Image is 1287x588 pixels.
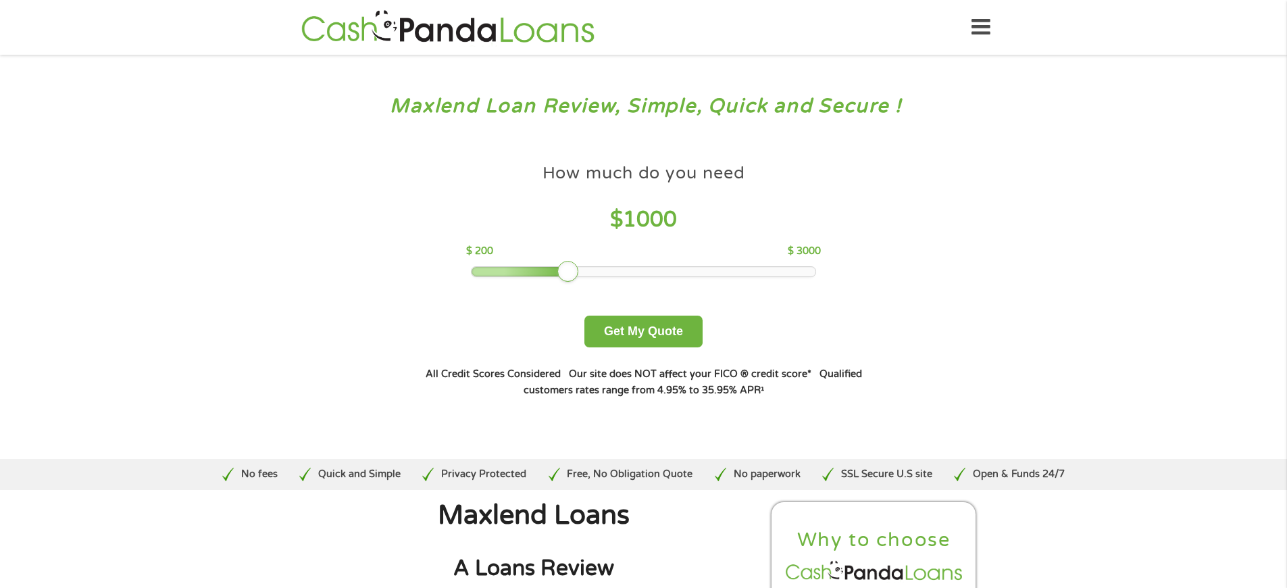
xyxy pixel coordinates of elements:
p: Quick and Simple [318,467,401,482]
h4: How much do you need [542,162,745,185]
h2: Why to choose [783,528,965,553]
p: No paperwork [734,467,801,482]
strong: Qualified customers rates range from 4.95% to 35.95% APR¹ [524,368,862,396]
p: Open & Funds 24/7 [973,467,1065,482]
span: Maxlend Loans [438,499,630,531]
p: $ 3000 [788,244,821,259]
p: $ 200 [466,244,493,259]
p: Privacy Protected [441,467,526,482]
p: No fees [241,467,278,482]
strong: All Credit Scores Considered [426,368,561,380]
p: SSL Secure U.S site [841,467,932,482]
span: 1000 [623,207,677,232]
h3: Maxlend Loan Review, Simple, Quick and Secure ! [39,94,1248,119]
h2: A Loans Review [309,555,758,583]
p: Free, No Obligation Quote [567,467,692,482]
button: Get My Quote [584,316,703,347]
strong: Our site does NOT affect your FICO ® credit score* [569,368,811,380]
h4: $ [466,206,821,234]
img: GetLoanNow Logo [297,8,599,47]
